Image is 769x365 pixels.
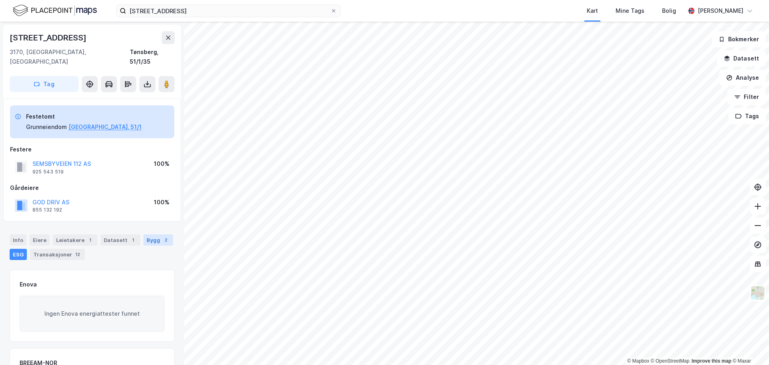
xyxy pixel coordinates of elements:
[13,4,97,18] img: logo.f888ab2527a4732fd821a326f86c7f29.svg
[86,236,94,244] div: 1
[10,31,88,44] div: [STREET_ADDRESS]
[750,285,765,300] img: Z
[32,169,64,175] div: 925 543 519
[729,327,769,365] div: Kontrollprogram for chat
[616,6,644,16] div: Mine Tags
[10,47,130,67] div: 3170, [GEOGRAPHIC_DATA], [GEOGRAPHIC_DATA]
[587,6,598,16] div: Kart
[154,198,169,207] div: 100%
[729,327,769,365] iframe: Chat Widget
[692,358,731,364] a: Improve this map
[130,47,175,67] div: Tønsberg, 51/1/35
[10,249,27,260] div: ESG
[68,122,142,132] button: [GEOGRAPHIC_DATA], 51/1
[662,6,676,16] div: Bolig
[53,234,97,246] div: Leietakere
[32,207,62,213] div: 855 132 192
[627,358,649,364] a: Mapbox
[10,145,174,154] div: Festere
[729,108,766,124] button: Tags
[26,122,67,132] div: Grunneiendom
[129,236,137,244] div: 1
[717,50,766,67] button: Datasett
[101,234,140,246] div: Datasett
[20,296,165,332] div: Ingen Enova energiattester funnet
[126,5,330,17] input: Søk på adresse, matrikkel, gårdeiere, leietakere eller personer
[719,70,766,86] button: Analyse
[154,159,169,169] div: 100%
[20,280,37,289] div: Enova
[143,234,173,246] div: Bygg
[10,76,79,92] button: Tag
[10,234,26,246] div: Info
[698,6,743,16] div: [PERSON_NAME]
[712,31,766,47] button: Bokmerker
[30,234,50,246] div: Eiere
[26,112,142,121] div: Festetomt
[10,183,174,193] div: Gårdeiere
[727,89,766,105] button: Filter
[651,358,690,364] a: OpenStreetMap
[162,236,170,244] div: 2
[74,250,82,258] div: 12
[30,249,85,260] div: Transaksjoner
